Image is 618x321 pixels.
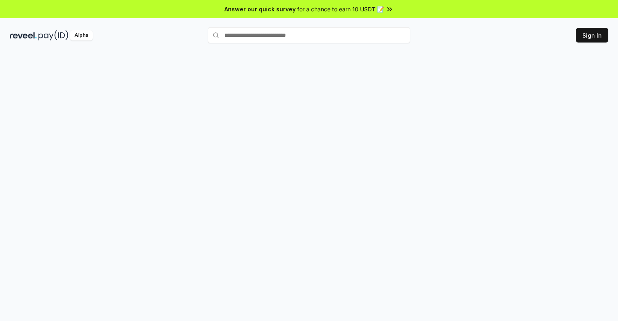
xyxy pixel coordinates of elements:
[297,5,384,13] span: for a chance to earn 10 USDT 📝
[38,30,68,40] img: pay_id
[224,5,296,13] span: Answer our quick survey
[576,28,608,43] button: Sign In
[70,30,93,40] div: Alpha
[10,30,37,40] img: reveel_dark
